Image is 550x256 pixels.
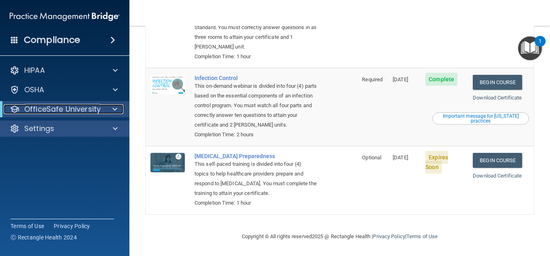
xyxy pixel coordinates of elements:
[539,41,542,52] div: 1
[195,198,317,208] div: Completion Time: 1 hour
[24,124,54,133] p: Settings
[362,76,383,83] span: Required
[11,233,77,241] span: Ⓒ Rectangle Health 2024
[473,173,522,179] a: Download Certificate
[473,75,522,90] a: Begin Course
[192,224,487,250] div: Copyright © All rights reserved 2025 @ Rectangle Health | |
[425,151,448,173] span: Expires Soon
[10,124,118,133] a: Settings
[393,76,408,83] span: [DATE]
[406,233,438,239] a: Terms of Use
[10,8,120,25] img: PMB logo
[10,104,117,114] a: OfficeSafe University
[195,159,317,198] div: This self-paced training is divided into four (4) topics to help healthcare providers prepare and...
[195,52,317,61] div: Completion Time: 1 hour
[11,222,44,230] a: Terms of Use
[195,81,317,130] div: This on-demand webinar is divided into four (4) parts based on the essential components of an inf...
[373,233,405,239] a: Privacy Policy
[473,153,522,168] a: Begin Course
[195,130,317,140] div: Completion Time: 2 hours
[195,3,317,52] div: This self-paced training is divided into three (3) rooms based on the OSHA Hazard Communication S...
[432,112,529,125] button: Read this if you are a dental practitioner in the state of CA
[10,85,118,95] a: OSHA
[24,66,45,75] p: HIPAA
[54,222,90,230] a: Privacy Policy
[393,154,408,161] span: [DATE]
[24,34,80,46] h4: Compliance
[24,104,101,114] p: OfficeSafe University
[362,154,381,161] span: Optional
[473,95,522,101] a: Download Certificate
[518,36,542,60] button: Open Resource Center, 1 new notification
[24,85,44,95] p: OSHA
[434,114,528,123] div: Important message for [US_STATE] practices
[195,75,317,81] a: Infection Control
[10,66,118,75] a: HIPAA
[195,153,317,159] a: [MEDICAL_DATA] Preparedness
[425,73,457,86] span: Complete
